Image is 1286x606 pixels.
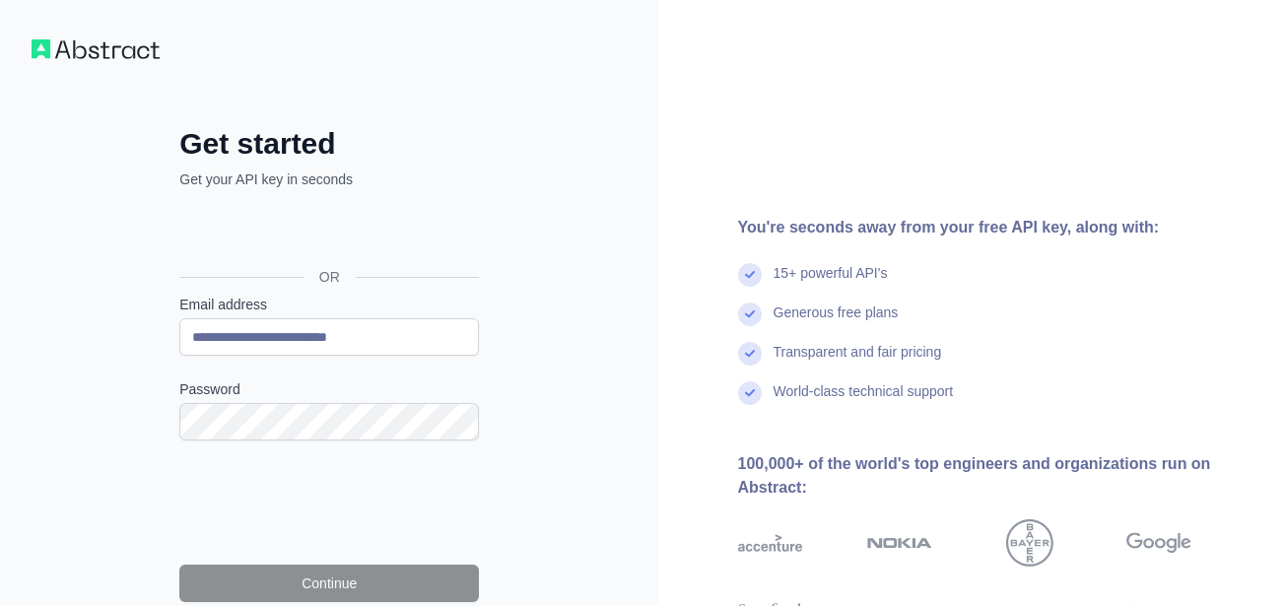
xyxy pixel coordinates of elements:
p: Get your API key in seconds [179,169,479,189]
div: Generous free plans [774,303,899,342]
div: 15+ powerful API's [774,263,888,303]
img: check mark [738,342,762,366]
img: check mark [738,263,762,287]
img: google [1126,519,1191,567]
label: Email address [179,295,479,314]
img: accenture [738,519,803,567]
button: Continue [179,565,479,602]
img: check mark [738,303,762,326]
img: bayer [1006,519,1053,567]
iframe: reCAPTCHA [179,464,479,541]
div: You're seconds away from your free API key, along with: [738,216,1255,239]
div: World-class technical support [774,381,954,421]
iframe: Sign in with Google Button [169,211,485,254]
img: Workflow [32,39,160,59]
img: nokia [867,519,932,567]
h2: Get started [179,126,479,162]
img: check mark [738,381,762,405]
span: OR [304,267,356,287]
label: Password [179,379,479,399]
div: 100,000+ of the world's top engineers and organizations run on Abstract: [738,452,1255,500]
div: Transparent and fair pricing [774,342,942,381]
